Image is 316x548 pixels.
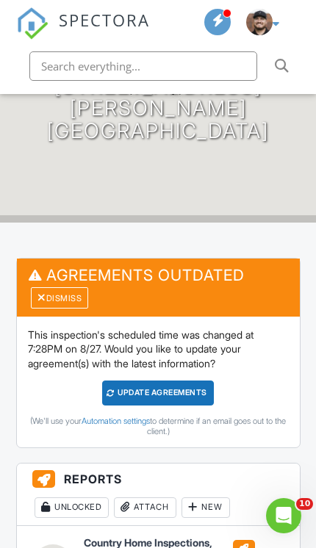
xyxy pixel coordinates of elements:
[82,416,150,426] a: Automation settings
[17,464,300,527] h3: Reports
[17,259,300,317] h3: Agreements Outdated
[29,51,257,81] input: Search everything...
[35,497,109,518] div: Unlocked
[296,498,313,510] span: 10
[21,75,295,143] h1: [STREET_ADDRESS][PERSON_NAME] [GEOGRAPHIC_DATA]
[266,498,301,533] iframe: Intercom live chat
[102,381,215,405] div: Update Agreements
[31,287,88,308] div: Dismiss
[114,497,176,518] div: Attach
[182,497,230,518] div: New
[17,317,300,447] div: This inspection's scheduled time was changed at 7:28PM on 8/27. Would you like to update your agr...
[28,416,289,436] div: (We'll use your to determine if an email goes out to the client.)
[16,7,49,40] img: The Best Home Inspection Software - Spectora
[16,21,150,50] a: SPECTORA
[246,9,273,35] img: 5819b9cce53a45cbbde6b2fb02311f18.jpeg
[59,7,150,31] span: SPECTORA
